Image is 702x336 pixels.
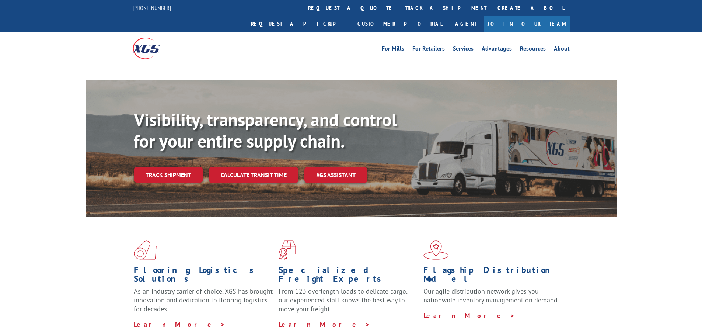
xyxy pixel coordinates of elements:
[423,311,515,320] a: Learn More >
[484,16,570,32] a: Join Our Team
[134,287,273,313] span: As an industry carrier of choice, XGS has brought innovation and dedication to flooring logistics...
[134,167,203,183] a: Track shipment
[453,46,474,54] a: Services
[554,46,570,54] a: About
[423,287,559,304] span: Our agile distribution network gives you nationwide inventory management on demand.
[279,287,418,320] p: From 123 overlength loads to delicate cargo, our experienced staff knows the best way to move you...
[412,46,445,54] a: For Retailers
[133,4,171,11] a: [PHONE_NUMBER]
[279,320,370,329] a: Learn More >
[245,16,352,32] a: Request a pickup
[382,46,404,54] a: For Mills
[448,16,484,32] a: Agent
[423,240,449,260] img: xgs-icon-flagship-distribution-model-red
[134,108,397,152] b: Visibility, transparency, and control for your entire supply chain.
[279,266,418,287] h1: Specialized Freight Experts
[134,266,273,287] h1: Flooring Logistics Solutions
[134,320,226,329] a: Learn More >
[304,167,367,183] a: XGS ASSISTANT
[482,46,512,54] a: Advantages
[423,266,563,287] h1: Flagship Distribution Model
[279,240,296,260] img: xgs-icon-focused-on-flooring-red
[352,16,448,32] a: Customer Portal
[209,167,298,183] a: Calculate transit time
[134,240,157,260] img: xgs-icon-total-supply-chain-intelligence-red
[520,46,546,54] a: Resources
